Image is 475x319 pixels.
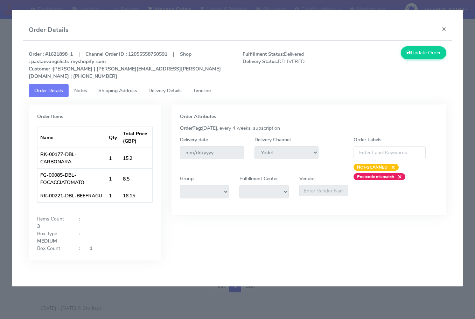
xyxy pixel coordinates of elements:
input: Enter Vendor Name [299,185,348,196]
input: Enter Label Keywords [354,146,426,159]
label: Delivery date [180,136,208,143]
strong: Customer : [29,66,53,72]
span: Delivery Details [148,87,182,94]
label: Vendor [299,175,315,182]
td: 16.15 [120,189,152,202]
label: Delivery Channel [254,136,291,143]
td: 15.2 [120,148,152,168]
td: 1 [106,168,120,189]
span: × [387,164,395,171]
div: : [74,215,84,223]
td: RK-00221-DBL-BEEFRAGU [37,189,106,202]
td: 1 [106,189,120,202]
strong: Fulfillment Status: [243,51,284,57]
span: Delivered DELIVERED [237,50,344,80]
span: Notes [74,87,87,94]
label: Fulfillment Center [239,175,278,182]
span: Shipping Address [98,87,137,94]
td: 8.5 [120,168,152,189]
div: Items Count [32,215,74,223]
strong: Delivery Status: [243,58,278,65]
th: Name [37,127,106,148]
th: Qty [106,127,120,148]
span: × [394,173,402,180]
div: [DATE], every 4 weeks, subscription [175,124,443,132]
td: FG-00085-DBL-FOCACCIATOMATO [37,168,106,189]
div: Box Count [32,245,74,252]
span: Timeline [193,87,211,94]
label: Order Labels [354,136,382,143]
strong: Order : #1621898_1 | Channel Order ID : 12055558750591 | Shop : pastaevangelists-myshopify-com [P... [29,51,221,80]
strong: NOT-SCANNED [357,164,387,170]
button: Update Order [401,46,446,59]
strong: 3 [37,223,40,230]
div: : [74,230,84,237]
th: Total Price (GBP) [120,127,152,148]
span: Order Details [34,87,63,94]
div: : [74,245,84,252]
button: Close [436,20,452,38]
strong: Order Items [37,113,63,120]
label: Group [180,175,194,182]
strong: 1 [90,245,92,252]
ul: Tabs [29,84,446,97]
strong: OrderTag: [180,125,202,131]
td: 1 [106,148,120,168]
h4: Order Details [29,25,69,35]
strong: Postcode mismatch [357,174,394,179]
strong: Order Attributes [180,113,216,120]
strong: MEDIUM [37,238,57,244]
div: Box Type [32,230,74,237]
td: RK-00177-DBL-CARBONARA [37,148,106,168]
